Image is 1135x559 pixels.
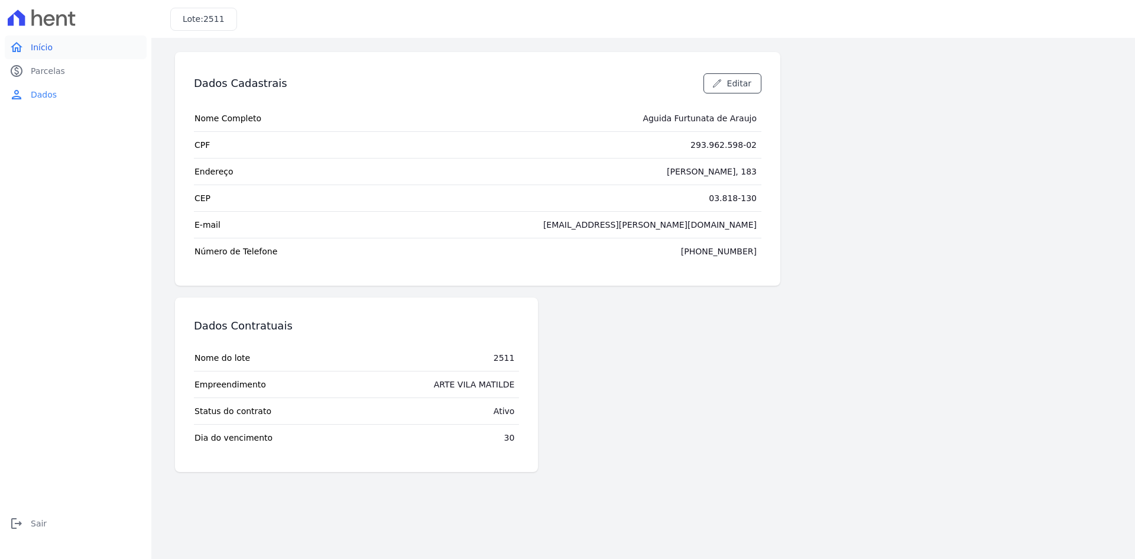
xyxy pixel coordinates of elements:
[494,405,515,417] div: Ativo
[194,319,293,333] h3: Dados Contratuais
[643,112,757,124] div: Aguida Furtunata de Araujo
[194,192,210,204] span: CEP
[31,89,57,101] span: Dados
[31,65,65,77] span: Parcelas
[494,352,515,364] div: 2511
[194,379,266,390] span: Empreendimento
[9,64,24,78] i: paid
[709,192,757,204] div: 03.818-130
[5,83,147,106] a: personDados
[194,76,287,91] h3: Dados Cadastrais
[434,379,515,390] div: ARTE VILA MATILDE
[194,352,250,364] span: Nome do lote
[667,166,757,177] div: [PERSON_NAME], 183
[194,219,220,231] span: E-mail
[727,77,751,89] span: Editar
[194,166,234,177] span: Endereço
[5,59,147,83] a: paidParcelas
[203,14,225,24] span: 2511
[504,432,515,444] div: 30
[690,139,757,151] div: 293.962.598-02
[194,432,273,444] span: Dia do vencimento
[194,139,210,151] span: CPF
[703,73,761,93] a: Editar
[681,245,757,257] div: [PHONE_NUMBER]
[5,512,147,535] a: logoutSair
[5,35,147,59] a: homeInício
[194,112,261,124] span: Nome Completo
[31,518,47,529] span: Sair
[194,405,271,417] span: Status do contrato
[543,219,757,231] div: [EMAIL_ADDRESS][PERSON_NAME][DOMAIN_NAME]
[9,88,24,102] i: person
[9,516,24,531] i: logout
[9,40,24,54] i: home
[31,41,53,53] span: Início
[183,13,225,25] h3: Lote:
[194,245,277,257] span: Número de Telefone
